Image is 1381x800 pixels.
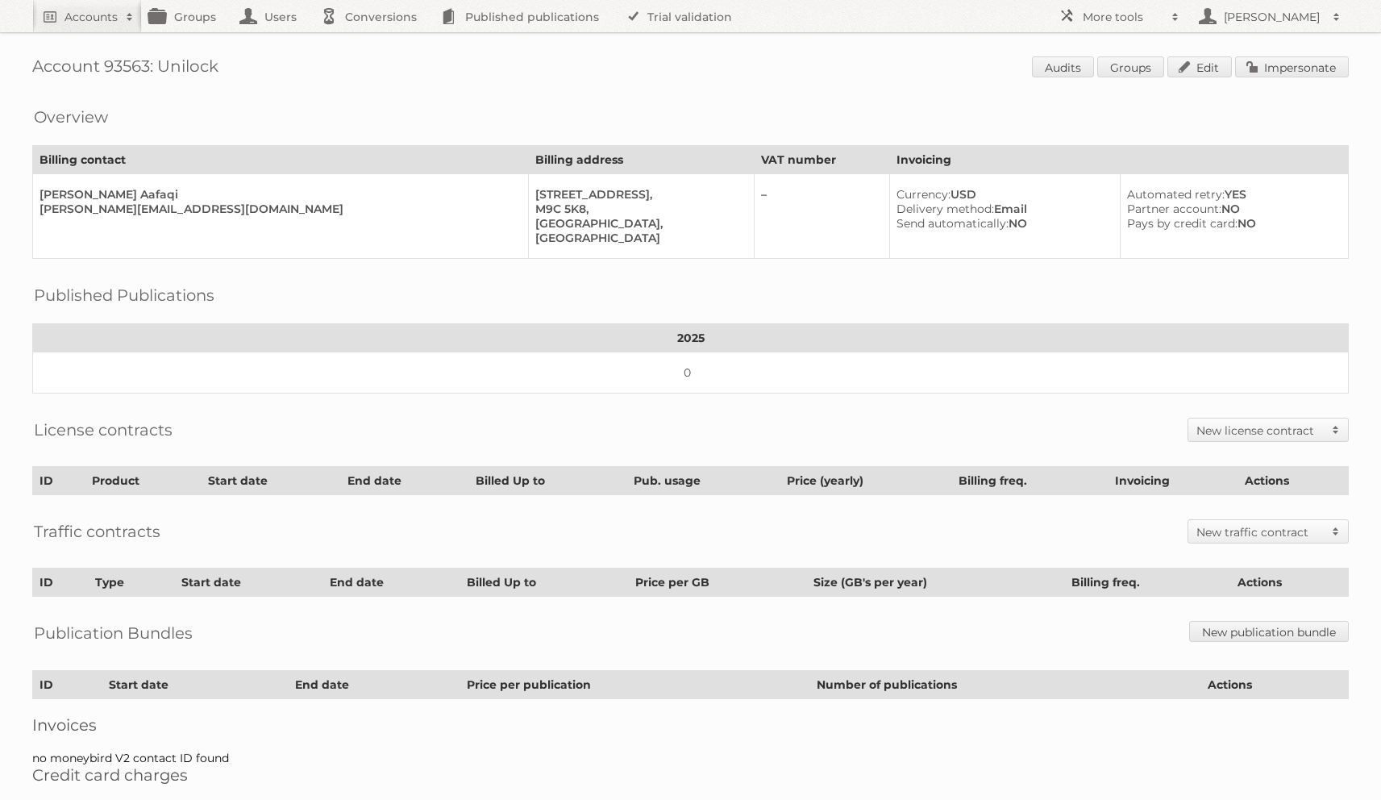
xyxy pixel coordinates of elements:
th: Invoicing [889,146,1348,174]
span: Delivery method: [896,202,994,216]
th: Start date [175,569,323,597]
a: Groups [1097,56,1164,77]
th: Invoicing [1108,467,1237,495]
th: Size (GB's per year) [806,569,1064,597]
th: Actions [1231,569,1349,597]
h2: Credit card charges [32,765,1349,785]
th: Billing address [528,146,754,174]
th: ID [33,569,89,597]
th: Billing freq. [951,467,1108,495]
th: Number of publications [810,671,1201,699]
th: End date [340,467,469,495]
th: Start date [201,467,340,495]
div: [STREET_ADDRESS], [535,187,741,202]
a: Audits [1032,56,1094,77]
div: Email [896,202,1107,216]
div: M9C 5K8, [535,202,741,216]
h1: Account 93563: Unilock [32,56,1349,81]
h2: License contracts [34,418,173,442]
th: Pub. usage [627,467,780,495]
th: Actions [1238,467,1349,495]
th: Product [85,467,201,495]
th: Actions [1201,671,1349,699]
span: Toggle [1324,520,1348,543]
a: New license contract [1188,419,1348,441]
th: ID [33,467,85,495]
div: [PERSON_NAME][EMAIL_ADDRESS][DOMAIN_NAME] [40,202,515,216]
div: USD [896,187,1107,202]
h2: Accounts [64,9,118,25]
div: NO [1127,202,1335,216]
h2: [PERSON_NAME] [1220,9,1325,25]
h2: Publication Bundles [34,621,193,645]
h2: More tools [1083,9,1163,25]
span: Send automatically: [896,216,1009,231]
a: New publication bundle [1189,621,1349,642]
th: Price per GB [629,569,807,597]
a: Edit [1167,56,1232,77]
th: Price (yearly) [780,467,952,495]
th: Billing freq. [1064,569,1231,597]
div: NO [896,216,1107,231]
a: New traffic contract [1188,520,1348,543]
td: 0 [33,352,1349,394]
th: Billed Up to [460,569,629,597]
div: [GEOGRAPHIC_DATA] [535,231,741,245]
h2: Published Publications [34,283,214,307]
h2: New traffic contract [1196,524,1324,540]
div: YES [1127,187,1335,202]
span: Currency: [896,187,950,202]
th: End date [323,569,460,597]
th: Type [88,569,174,597]
td: – [754,174,889,259]
th: ID [33,671,102,699]
span: Partner account: [1127,202,1221,216]
th: Start date [102,671,289,699]
th: Price per publication [460,671,810,699]
th: Billing contact [33,146,529,174]
h2: Traffic contracts [34,519,160,544]
th: Billed Up to [469,467,627,495]
th: VAT number [754,146,889,174]
th: 2025 [33,324,1349,352]
div: [PERSON_NAME] Aafaqi [40,187,515,202]
span: Pays by credit card: [1127,216,1237,231]
div: NO [1127,216,1335,231]
span: Toggle [1324,419,1348,441]
h2: Overview [34,105,108,129]
h2: New license contract [1196,423,1324,439]
span: Automated retry: [1127,187,1225,202]
a: Impersonate [1235,56,1349,77]
div: [GEOGRAPHIC_DATA], [535,216,741,231]
th: End date [289,671,460,699]
h2: Invoices [32,715,1349,735]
